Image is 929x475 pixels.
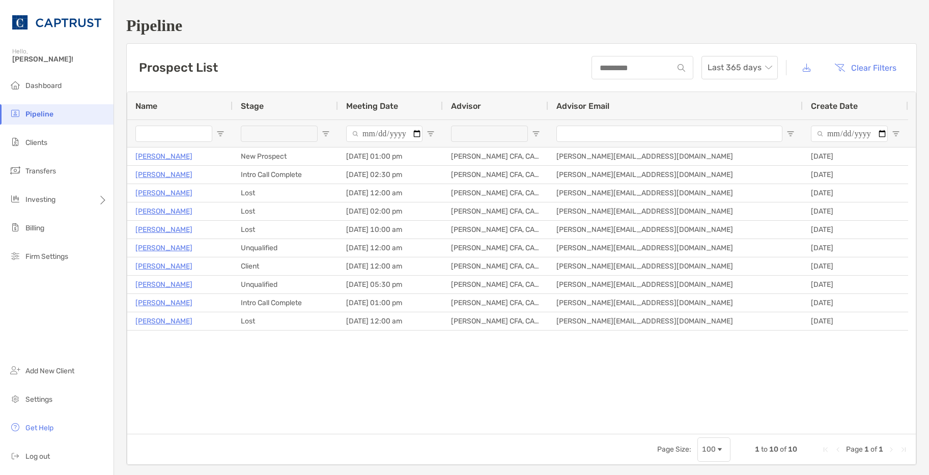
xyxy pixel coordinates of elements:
[803,276,908,293] div: [DATE]
[12,4,101,41] img: CAPTRUST Logo
[25,224,44,232] span: Billing
[443,239,548,257] div: [PERSON_NAME] CFA, CAIA, CFP®
[803,184,908,202] div: [DATE]
[9,393,21,405] img: settings icon
[879,445,883,454] span: 1
[657,445,691,454] div: Page Size:
[443,184,548,202] div: [PERSON_NAME] CFA, CAIA, CFP®
[216,130,224,138] button: Open Filter Menu
[338,257,443,275] div: [DATE] 12:00 am
[786,130,795,138] button: Open Filter Menu
[135,150,192,163] a: [PERSON_NAME]
[427,130,435,138] button: Open Filter Menu
[25,81,62,90] span: Dashboard
[135,278,192,291] a: [PERSON_NAME]
[135,242,192,254] p: [PERSON_NAME]
[788,445,797,454] span: 10
[25,252,68,261] span: Firm Settings
[827,56,904,79] button: Clear Filters
[532,130,540,138] button: Open Filter Menu
[233,294,338,312] div: Intro Call Complete
[443,276,548,293] div: [PERSON_NAME] CFA, CAIA, CFP®
[338,276,443,293] div: [DATE] 05:30 pm
[548,202,803,220] div: [PERSON_NAME][EMAIL_ADDRESS][DOMAIN_NAME]
[761,445,768,454] span: to
[822,446,830,454] div: First Page
[803,221,908,239] div: [DATE]
[338,184,443,202] div: [DATE] 12:00 am
[548,257,803,275] div: [PERSON_NAME][EMAIL_ADDRESS][DOMAIN_NAME]
[803,202,908,220] div: [DATE]
[443,202,548,220] div: [PERSON_NAME] CFA, CAIA, CFP®
[548,166,803,184] div: [PERSON_NAME][EMAIL_ADDRESS][DOMAIN_NAME]
[126,16,917,35] h1: Pipeline
[9,164,21,176] img: transfers icon
[346,101,398,111] span: Meeting Date
[864,445,869,454] span: 1
[233,239,338,257] div: Unqualified
[135,223,192,236] a: [PERSON_NAME]
[9,79,21,91] img: dashboard icon
[25,167,56,175] span: Transfers
[892,130,900,138] button: Open Filter Menu
[139,61,218,75] h3: Prospect List
[846,445,863,454] span: Page
[708,56,772,79] span: Last 365 days
[755,445,759,454] span: 1
[9,421,21,433] img: get-help icon
[233,147,338,165] div: New Prospect
[803,166,908,184] div: [DATE]
[556,126,782,142] input: Advisor Email Filter Input
[25,110,53,118] span: Pipeline
[233,257,338,275] div: Client
[887,446,895,454] div: Next Page
[548,312,803,330] div: [PERSON_NAME][EMAIL_ADDRESS][DOMAIN_NAME]
[803,312,908,330] div: [DATE]
[233,276,338,293] div: Unqualified
[338,221,443,239] div: [DATE] 10:00 am
[9,107,21,120] img: pipeline icon
[233,312,338,330] div: Lost
[9,450,21,462] img: logout icon
[322,130,330,138] button: Open Filter Menu
[135,296,192,309] a: [PERSON_NAME]
[834,446,842,454] div: Previous Page
[25,138,47,147] span: Clients
[9,364,21,376] img: add_new_client icon
[338,147,443,165] div: [DATE] 01:00 pm
[135,101,157,111] span: Name
[25,195,55,204] span: Investing
[233,166,338,184] div: Intro Call Complete
[769,445,778,454] span: 10
[548,294,803,312] div: [PERSON_NAME][EMAIL_ADDRESS][DOMAIN_NAME]
[135,260,192,273] p: [PERSON_NAME]
[451,101,481,111] span: Advisor
[135,168,192,181] a: [PERSON_NAME]
[870,445,877,454] span: of
[548,276,803,293] div: [PERSON_NAME][EMAIL_ADDRESS][DOMAIN_NAME]
[135,315,192,328] p: [PERSON_NAME]
[338,312,443,330] div: [DATE] 12:00 am
[135,126,212,142] input: Name Filter Input
[135,205,192,218] a: [PERSON_NAME]
[241,101,264,111] span: Stage
[25,424,53,432] span: Get Help
[803,239,908,257] div: [DATE]
[548,147,803,165] div: [PERSON_NAME][EMAIL_ADDRESS][DOMAIN_NAME]
[811,101,858,111] span: Create Date
[25,452,50,461] span: Log out
[25,395,52,404] span: Settings
[233,202,338,220] div: Lost
[548,184,803,202] div: [PERSON_NAME][EMAIL_ADDRESS][DOMAIN_NAME]
[803,147,908,165] div: [DATE]
[443,257,548,275] div: [PERSON_NAME] CFA, CAIA, CFP®
[803,257,908,275] div: [DATE]
[678,64,685,72] img: input icon
[338,202,443,220] div: [DATE] 02:00 pm
[338,294,443,312] div: [DATE] 01:00 pm
[780,445,786,454] span: of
